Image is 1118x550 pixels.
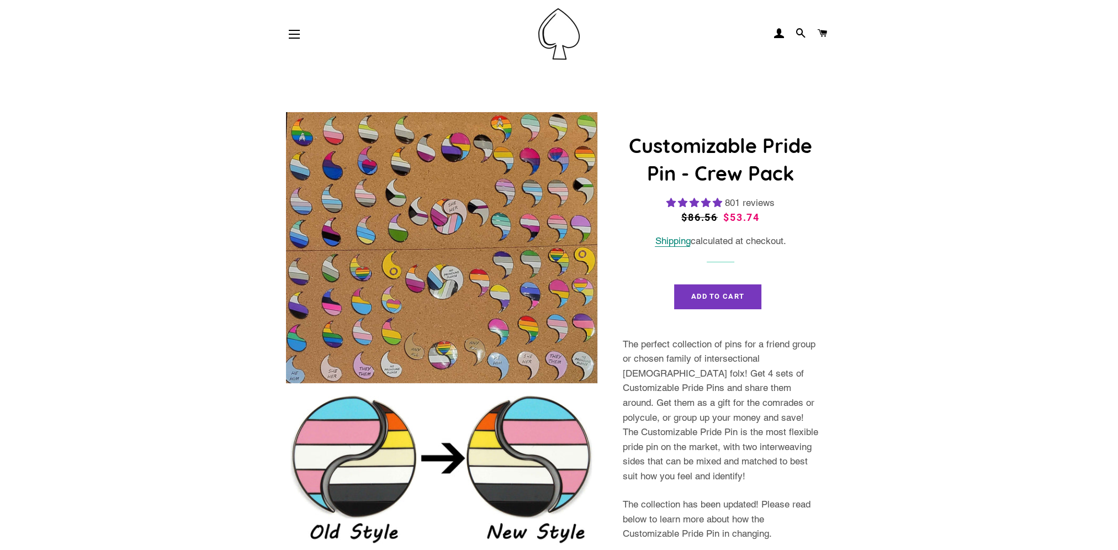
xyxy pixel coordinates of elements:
h1: Customizable Pride Pin - Crew Pack [622,132,818,188]
span: $53.74 [723,211,760,223]
span: $86.56 [681,210,720,225]
p: The collection has been updated! Please read below to learn more about how the Customizable Pride... [622,497,818,541]
img: Customizable Pride Pin - Crew Pack [286,392,598,546]
span: Add to Cart [691,292,744,300]
div: calculated at checkout. [622,234,818,248]
img: Customizable Pride Pin - Crew Pack [286,112,598,383]
span: 801 reviews [725,197,775,208]
button: Add to Cart [674,284,761,309]
img: Pin-Ace [538,8,580,60]
a: Shipping [655,235,690,247]
p: The perfect collection of pins for a friend group or chosen family of intersectional [DEMOGRAPHIC... [622,337,818,484]
span: 4.83 stars [666,197,725,208]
